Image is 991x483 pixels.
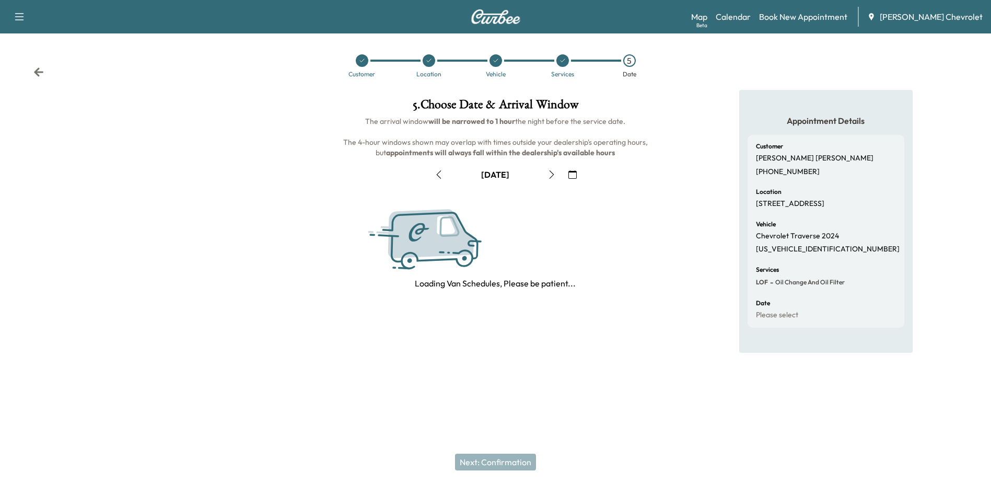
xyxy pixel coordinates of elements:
[428,117,515,126] b: will be narrowed to 1 hour
[756,143,783,149] h6: Customer
[756,199,824,209] p: [STREET_ADDRESS]
[756,189,782,195] h6: Location
[756,221,776,227] h6: Vehicle
[756,232,839,241] p: Chevrolet Traverse 2024
[880,10,983,23] span: [PERSON_NAME] Chevrolet
[471,9,521,24] img: Curbee Logo
[773,278,845,286] span: Oil Change and Oil Filter
[486,71,506,77] div: Vehicle
[416,71,441,77] div: Location
[756,278,768,286] span: LOF
[756,310,798,320] p: Please select
[756,154,873,163] p: [PERSON_NAME] [PERSON_NAME]
[551,71,574,77] div: Services
[756,267,779,273] h6: Services
[415,277,576,290] p: Loading Van Schedules, Please be patient...
[691,10,707,23] a: MapBeta
[33,67,44,77] div: Back
[386,148,615,157] b: appointments will always fall within the dealership's available hours
[481,169,509,180] div: [DATE]
[623,71,636,77] div: Date
[756,167,820,177] p: [PHONE_NUMBER]
[623,54,636,67] div: 5
[748,115,904,126] h5: Appointment Details
[348,71,375,77] div: Customer
[696,21,707,29] div: Beta
[716,10,751,23] a: Calendar
[339,98,652,116] h1: 5 . Choose Date & Arrival Window
[756,300,770,306] h6: Date
[343,117,649,157] span: The arrival window the night before the service date. The 4-hour windows shown may overlap with t...
[759,10,847,23] a: Book New Appointment
[768,277,773,287] span: -
[364,200,523,282] img: Curbee Service.svg
[756,245,900,254] p: [US_VEHICLE_IDENTIFICATION_NUMBER]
